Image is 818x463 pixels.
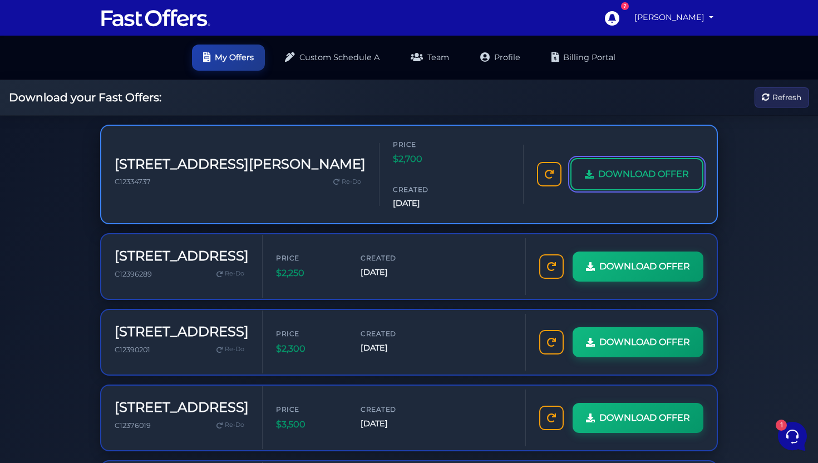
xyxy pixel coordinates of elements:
[111,356,119,364] span: 1
[47,80,176,91] span: Fast Offers
[276,253,343,263] span: Price
[115,270,152,278] span: C12396289
[361,342,427,354] span: [DATE]
[13,119,209,152] a: Fast Offers SupportHi [PERSON_NAME], sorry about the delay, I've gone ahead and refunded you your...
[18,124,40,146] img: dark
[361,253,427,263] span: Created
[225,269,244,279] span: Re-Do
[225,344,244,354] span: Re-Do
[361,266,427,279] span: [DATE]
[599,5,624,31] a: 7
[18,201,76,210] span: Find an Answer
[115,400,249,416] h3: [STREET_ADDRESS]
[13,76,209,109] a: Fast OffersYou:Thanks! :)[DATE]
[361,404,427,415] span: Created
[212,418,249,432] a: Re-Do
[80,163,156,172] span: Start a Conversation
[18,86,32,99] img: dark
[173,373,187,383] p: Help
[192,45,265,71] a: My Offers
[18,156,205,179] button: Start a Conversation
[25,225,182,236] input: Search for an Article...
[276,266,343,280] span: $2,250
[573,252,703,282] a: DOWNLOAD OFFER
[393,197,460,210] span: [DATE]
[573,327,703,357] a: DOWNLOAD OFFER
[598,167,689,181] span: DOWNLOAD OFFER
[469,45,531,71] a: Profile
[342,177,361,187] span: Re-Do
[276,417,343,432] span: $3,500
[212,342,249,357] a: Re-Do
[599,335,690,349] span: DOWNLOAD OFFER
[776,420,809,453] iframe: Customerly Messenger Launcher
[33,373,52,383] p: Home
[9,9,187,45] h2: Hello [PERSON_NAME] 👋
[115,346,150,354] span: C12390201
[393,152,460,166] span: $2,700
[139,201,205,210] a: Open Help Center
[115,421,151,430] span: C12376019
[393,184,460,195] span: Created
[96,373,127,383] p: Messages
[77,357,146,383] button: 1Messages
[772,91,801,104] span: Refresh
[183,123,205,133] p: [DATE]
[599,411,690,425] span: DOWNLOAD OFFER
[393,139,460,150] span: Price
[400,45,460,71] a: Team
[115,324,249,340] h3: [STREET_ADDRESS]
[329,175,366,189] a: Re-Do
[145,357,214,383] button: Help
[570,158,703,190] a: DOWNLOAD OFFER
[361,417,427,430] span: [DATE]
[573,403,703,433] a: DOWNLOAD OFFER
[26,86,40,99] img: dark
[183,80,205,90] p: [DATE]
[621,2,629,10] div: 7
[274,45,391,71] a: Custom Schedule A
[540,45,627,71] a: Billing Portal
[115,248,249,264] h3: [STREET_ADDRESS]
[225,420,244,430] span: Re-Do
[18,62,90,71] span: Your Conversations
[9,357,77,383] button: Home
[212,267,249,281] a: Re-Do
[47,136,176,147] p: Hi [PERSON_NAME], sorry about the delay, I've gone ahead and refunded you your last payment, and ...
[276,342,343,356] span: $2,300
[9,91,161,104] h2: Download your Fast Offers:
[47,93,176,105] p: You: Thanks! :)
[361,328,427,339] span: Created
[180,62,205,71] a: See all
[47,123,176,134] span: Fast Offers Support
[630,7,718,28] a: [PERSON_NAME]
[755,87,809,108] button: Refresh
[599,259,690,274] span: DOWNLOAD OFFER
[115,156,366,173] h3: [STREET_ADDRESS][PERSON_NAME]
[276,404,343,415] span: Price
[115,178,151,186] span: C12334737
[276,328,343,339] span: Price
